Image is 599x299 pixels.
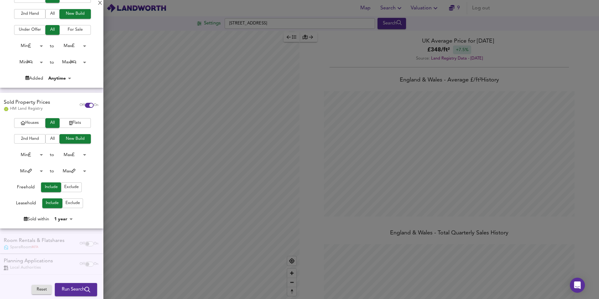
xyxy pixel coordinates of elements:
div: Sold within [24,216,49,222]
button: Include [42,198,62,208]
div: Anytime [46,75,73,81]
div: Max [54,166,88,176]
span: For Sale [63,26,88,34]
span: New Build [63,10,88,18]
div: Sold Property Prices [4,99,50,106]
span: All [49,135,56,143]
button: Flats [60,118,91,128]
span: Include [44,184,58,191]
div: to [50,59,54,66]
span: Exclude [64,184,79,191]
button: New Build [60,134,91,144]
div: X [98,1,102,6]
span: On [94,103,98,108]
div: Leasehold [16,200,36,208]
button: All [45,134,60,144]
div: Min [11,57,45,67]
button: New Build [60,9,91,19]
div: Max [54,57,88,67]
div: 1 year [52,216,75,222]
span: Off [80,103,85,108]
div: HM Land Registry [4,106,50,112]
div: Added [25,75,43,81]
span: Flats [63,119,88,127]
span: Reset [35,286,49,293]
div: Max [54,150,88,160]
div: Max [54,41,88,51]
button: Reset [32,285,52,295]
img: Land Registry [4,107,8,111]
div: to [50,152,54,158]
span: Exclude [65,200,80,207]
span: All [49,10,56,18]
div: to [50,168,54,174]
div: Open Intercom Messenger [570,278,585,293]
div: Min [11,166,45,176]
div: Min [11,41,45,51]
span: 2nd Hand [17,135,42,143]
button: Under Offer [14,25,45,35]
button: All [45,25,60,35]
button: Exclude [61,182,82,192]
button: All [45,9,60,19]
span: 2nd Hand [17,10,42,18]
span: Houses [17,119,42,127]
div: to [50,43,54,49]
div: Min [11,150,45,160]
button: 2nd Hand [14,134,45,144]
span: Include [45,200,59,207]
span: All [49,26,56,34]
button: Include [41,182,61,192]
button: Exclude [62,198,83,208]
button: Houses [14,118,45,128]
button: All [45,118,60,128]
button: 2nd Hand [14,9,45,19]
div: Freehold [17,184,35,192]
span: Under Offer [17,26,42,34]
span: All [49,119,56,127]
span: New Build [63,135,88,143]
span: Run Search [62,286,90,294]
button: For Sale [60,25,91,35]
button: Run Search [55,283,97,296]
